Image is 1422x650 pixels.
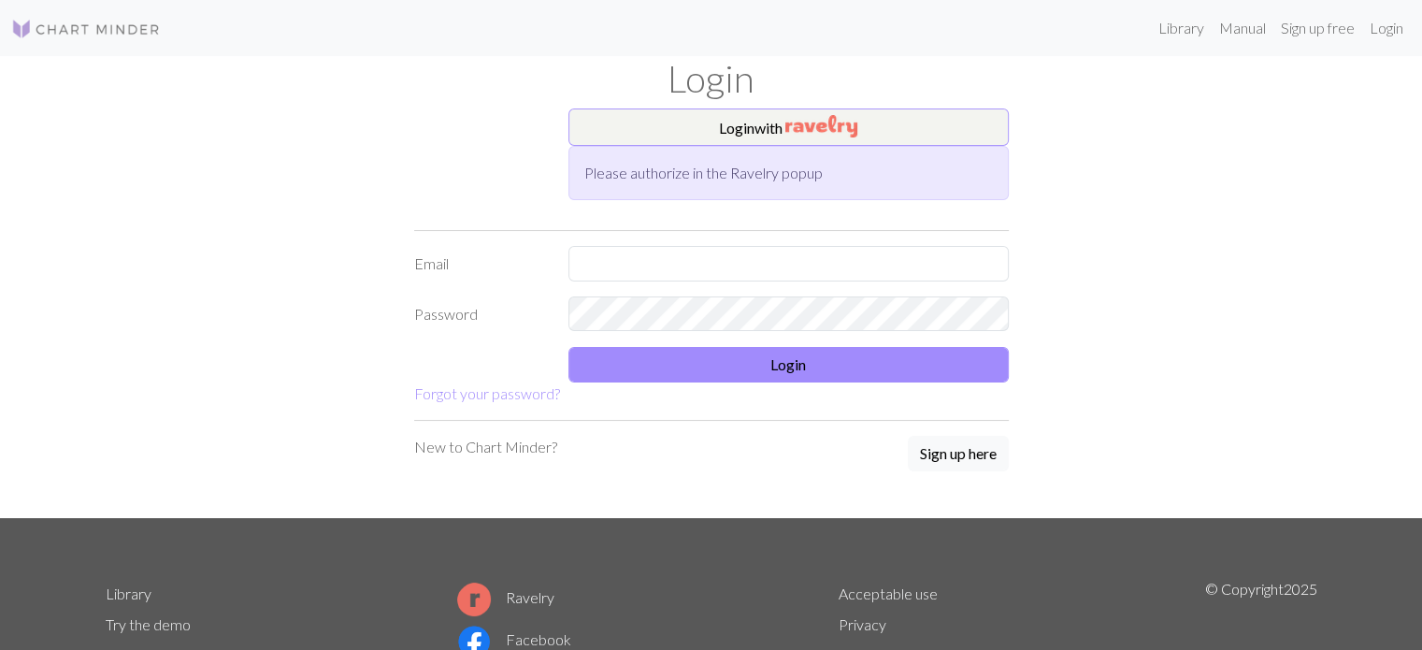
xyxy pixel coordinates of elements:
a: Login [1362,9,1411,47]
h1: Login [94,56,1329,101]
a: Sign up free [1273,9,1362,47]
a: Try the demo [106,615,191,633]
a: Library [1151,9,1212,47]
a: Privacy [839,615,886,633]
a: Sign up here [908,436,1009,473]
a: Forgot your password? [414,384,560,402]
p: New to Chart Minder? [414,436,557,458]
a: Ravelry [457,588,554,606]
button: Loginwith [568,108,1009,146]
label: Password [403,296,557,332]
img: Logo [11,18,161,40]
button: Sign up here [908,436,1009,471]
img: Ravelry [785,115,857,137]
a: Acceptable use [839,585,938,602]
div: Please authorize in the Ravelry popup [568,146,1009,200]
a: Library [106,585,151,602]
button: Login [568,347,1009,383]
a: Facebook [457,630,571,648]
img: Ravelry logo [457,583,491,616]
label: Email [403,246,557,282]
a: Manual [1212,9,1273,47]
